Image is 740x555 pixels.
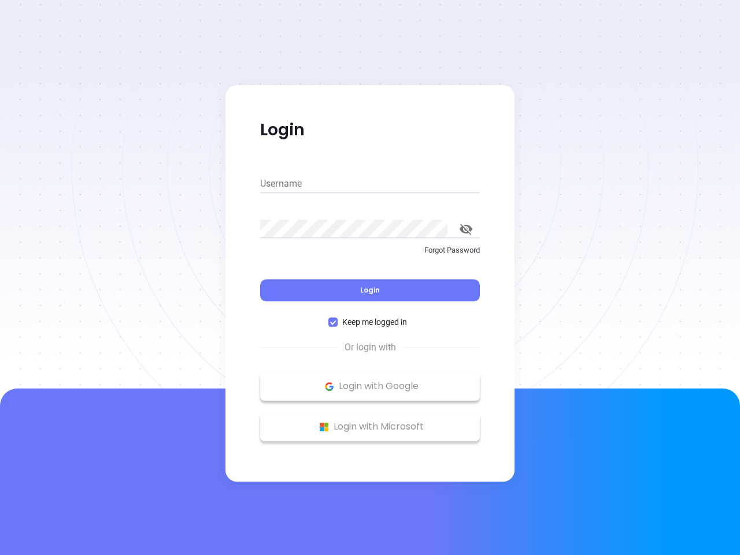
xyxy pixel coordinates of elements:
a: Forgot Password [260,245,480,265]
img: Google Logo [322,379,336,394]
p: Login with Microsoft [266,418,474,435]
p: Forgot Password [260,245,480,256]
button: Login [260,279,480,301]
p: Login with Google [266,378,474,395]
img: Microsoft Logo [317,420,331,434]
span: Login [360,285,380,295]
span: Or login with [339,341,402,354]
button: Google Logo Login with Google [260,372,480,401]
button: Microsoft Logo Login with Microsoft [260,412,480,441]
p: Login [260,120,480,140]
span: Keep me logged in [338,316,412,328]
button: toggle password visibility [452,215,480,243]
